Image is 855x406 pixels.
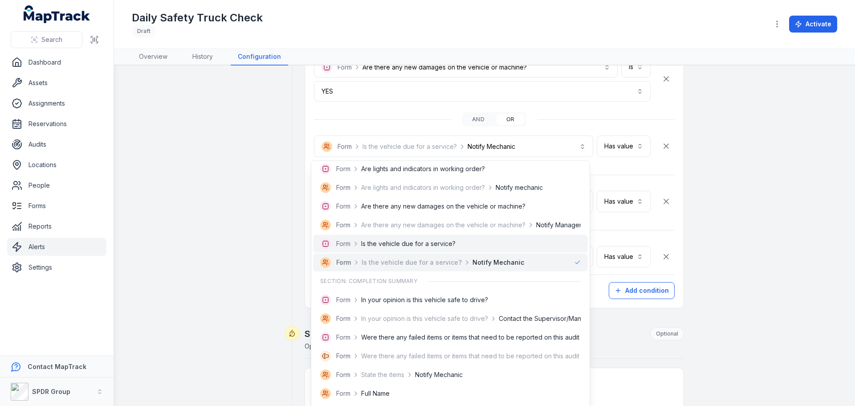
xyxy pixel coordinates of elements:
button: FormIs the vehicle due for a service?Notify Mechanic [314,135,593,157]
span: Form [336,183,350,192]
span: Notify mechanic [496,183,543,192]
span: Form [336,370,350,379]
span: State the items [361,370,404,379]
span: Are there any new damages on the vehicle or machine? [361,221,525,230]
div: Section: Completion Summary [313,272,588,290]
span: Are there any new damages on the vehicle or machine? [361,202,525,211]
span: Form [336,258,351,267]
span: Notify Mechanic [472,258,524,267]
span: Are lights and indicators in working order? [361,183,485,192]
span: Are lights and indicators in working order? [361,164,485,173]
span: Form [336,221,350,230]
span: Notify Manager or Mechanic [536,221,620,230]
span: Form [336,333,350,342]
span: Full Name [361,389,390,398]
span: Form [336,164,350,173]
span: Form [336,352,350,361]
span: Form [336,239,350,248]
span: Were there any failed items or items that need to be reported on this audit [361,333,579,342]
span: Is the vehicle due for a service? [361,239,456,248]
span: Is the vehicle due for a service? [362,258,462,267]
span: Were there any failed items or items that need to be reported on this audit [361,352,579,361]
span: Notify Mechanic [415,370,463,379]
span: Contact the Supervisor/Manager immediately you can not drive until this is rectified [499,314,742,323]
span: Form [336,389,350,398]
span: Form [336,314,350,323]
span: In your opinion is this vehicle safe to drive? [361,295,488,304]
span: Form [336,295,350,304]
span: In your opinion is this vehicle safe to drive? [361,314,488,323]
span: Form [336,202,350,211]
